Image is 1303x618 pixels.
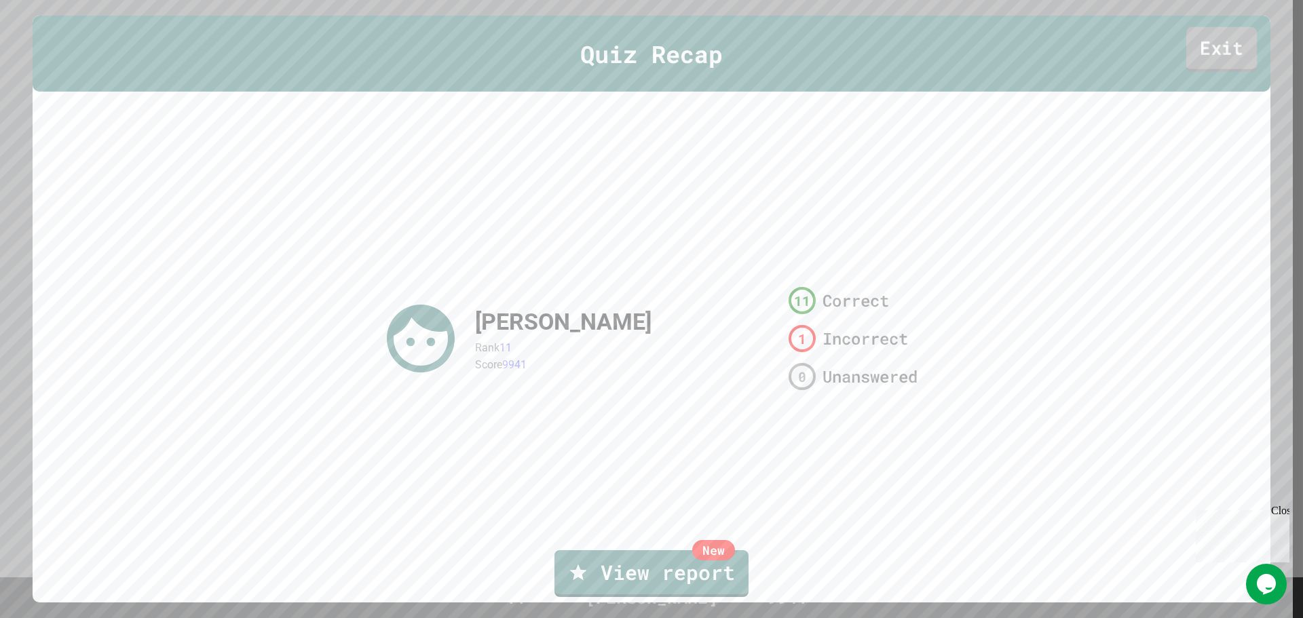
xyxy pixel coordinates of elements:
div: Quiz Recap [33,16,1270,92]
span: Incorrect [823,326,908,351]
div: New [692,540,735,560]
span: 11 [499,341,512,354]
a: Exit [1186,27,1257,72]
span: 9941 [502,358,527,371]
span: Rank [475,341,499,354]
span: Unanswered [823,364,918,389]
iframe: chat widget [1190,505,1289,562]
div: Chat with us now!Close [5,5,94,86]
div: 11 [789,287,816,314]
a: View report [554,550,749,597]
span: Score [475,358,502,371]
div: [PERSON_NAME] [475,305,651,339]
span: Correct [823,288,889,313]
div: 1 [789,325,816,352]
iframe: chat widget [1246,564,1289,604]
div: 0 [789,363,816,390]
